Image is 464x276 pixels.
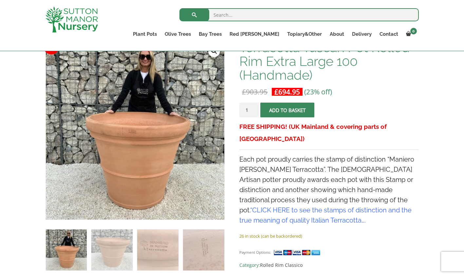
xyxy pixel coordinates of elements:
[348,30,376,39] a: Delivery
[161,30,195,39] a: Olive Trees
[242,87,246,96] span: £
[137,229,178,270] img: Terracotta Tuscan Pot Rolled Rim Extra Large 100 (Handmade) - Image 3
[376,30,402,39] a: Contact
[239,121,418,145] h3: FREE SHIPPING! (UK Mainland & covering parts of [GEOGRAPHIC_DATA])
[226,30,283,39] a: Red [PERSON_NAME]
[183,229,224,270] img: Terracotta Tuscan Pot Rolled Rim Extra Large 100 (Handmade) - Image 4
[208,45,220,57] a: View full-screen image gallery
[274,87,300,96] bdi: 694.95
[283,30,326,39] a: Topiary&Other
[179,8,419,21] input: Search...
[239,232,418,240] p: 26 in stock (can be backordered)
[129,30,161,39] a: Plant Pots
[304,87,332,96] span: (23% off)
[402,30,419,39] a: 0
[326,30,348,39] a: About
[46,7,98,32] img: logo
[239,261,418,269] span: Category:
[239,103,259,117] input: Product quantity
[260,262,303,268] a: Rolled Rim Classico
[195,30,226,39] a: Bay Trees
[46,229,87,270] img: Terracotta Tuscan Pot Rolled Rim Extra Large 100 (Handmade)
[239,206,412,224] a: CLICK HERE to see the stamps of distinction and the true meaning of quality Italian Terracotta
[239,41,418,82] h1: Terracotta Tuscan Pot Rolled Rim Extra Large 100 (Handmade)
[239,155,414,224] span: Each pot proudly carries the stamp of distinction “Maniero [PERSON_NAME] Terracotta”. The [DEMOGR...
[91,229,132,270] img: Terracotta Tuscan Pot Rolled Rim Extra Large 100 (Handmade) - Image 2
[239,206,412,224] span: “ ….
[242,87,268,96] bdi: 903.95
[273,249,323,256] img: payment supported
[260,103,314,117] button: Add to basket
[274,87,278,96] span: £
[239,250,271,255] small: Payment Options:
[410,28,417,34] span: 0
